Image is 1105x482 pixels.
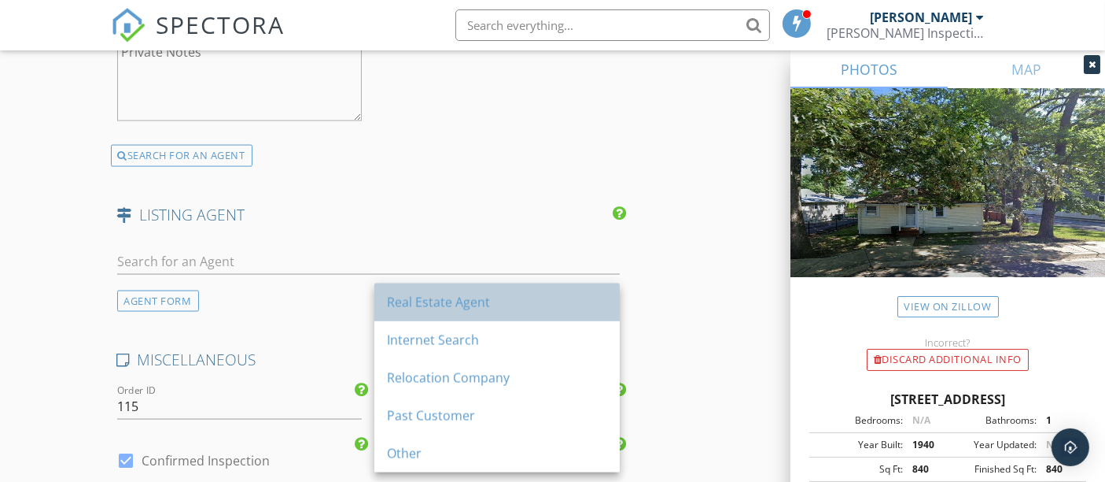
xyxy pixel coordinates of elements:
img: streetview [790,88,1105,315]
label: Confirmed Inspection [142,453,271,469]
div: Relocation Company [387,369,607,387]
span: SPECTORA [157,8,285,41]
div: Finished Sq Ft: [948,462,1037,476]
a: View on Zillow [897,296,999,317]
input: Search for an Agent [117,249,621,275]
div: Year Built: [814,438,903,452]
div: Past Customer [387,406,607,425]
div: Bedrooms: [814,413,903,428]
div: Other [387,444,607,463]
div: 840 [1037,462,1081,476]
div: SEARCH FOR AN AGENT [111,145,252,167]
div: Sq Ft: [814,462,903,476]
a: SPECTORA [111,21,285,54]
div: Open Intercom Messenger [1052,428,1089,466]
a: MAP [948,50,1105,88]
div: [PERSON_NAME] [871,9,973,25]
h4: MISCELLANEOUS [117,350,621,370]
h4: LISTING AGENT [117,205,621,225]
div: Internet Search [387,331,607,350]
div: AGENT FORM [117,291,199,312]
span: N/A [912,413,930,427]
div: Year Updated: [948,438,1037,452]
div: 1940 [903,438,948,452]
input: Search everything... [455,9,770,41]
img: The Best Home Inspection Software - Spectora [111,8,145,43]
div: 840 [903,462,948,476]
div: Incorrect? [790,336,1105,349]
a: PHOTOS [790,50,948,88]
div: Bathrooms: [948,413,1037,428]
span: N/A [1046,438,1064,451]
div: Real Estate Agent [387,293,607,312]
div: 1 [1037,413,1081,428]
div: Discard Additional info [867,349,1029,371]
div: Melton Inspection Services [827,25,985,41]
div: [STREET_ADDRESS] [809,390,1086,409]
